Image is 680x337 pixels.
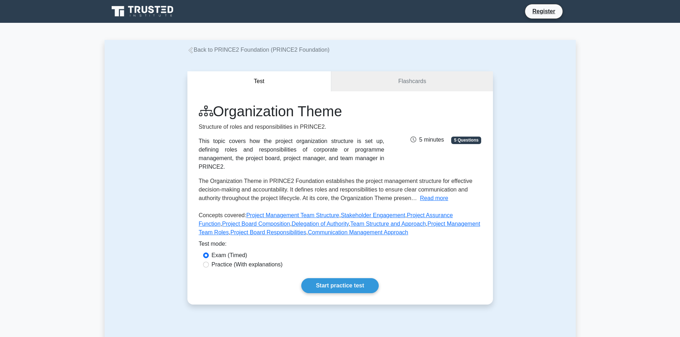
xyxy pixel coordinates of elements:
a: Project Management Team Structure [246,212,339,218]
a: Delegation of Authority [292,221,349,227]
h1: Organization Theme [199,103,384,120]
a: Project Board Composition [222,221,290,227]
button: Test [187,71,332,92]
span: 5 minutes [410,137,444,143]
p: Structure of roles and responsibilities in PRINCE2. [199,123,384,131]
p: Concepts covered: , , , , , , , , [199,211,482,240]
a: Stakeholder Engagement [341,212,406,218]
label: Exam (Timed) [212,251,247,260]
a: Project Assurance Function [199,212,453,227]
a: Start practice test [301,278,379,293]
a: Register [528,7,559,16]
span: The Organization Theme in PRINCE2 Foundation establishes the project management structure for eff... [199,178,473,201]
a: Back to PRINCE2 Foundation (PRINCE2 Foundation) [187,47,330,53]
button: Read more [420,194,448,203]
div: This topic covers how the project organization structure is set up, defining roles and responsibi... [199,137,384,171]
a: Communication Management Approach [308,229,408,235]
div: Test mode: [199,240,482,251]
a: Flashcards [331,71,493,92]
a: Team Structure and Approach [350,221,426,227]
label: Practice (With explanations) [212,260,283,269]
a: Project Board Responsibilities [230,229,306,235]
span: 5 Questions [451,137,481,144]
